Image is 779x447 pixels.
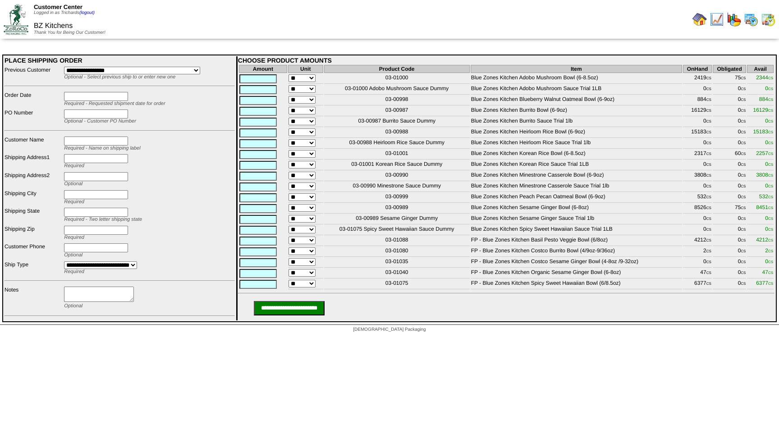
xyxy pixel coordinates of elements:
[765,182,773,189] span: 0
[706,271,711,275] span: CS
[64,101,165,106] span: Required - Requested shipment date for order
[768,271,773,275] span: CS
[324,182,470,192] td: 03-00990 Minestrone Sauce Dummy
[741,238,746,242] span: CS
[683,258,712,268] td: 0
[765,247,773,254] span: 2
[683,139,712,149] td: 0
[324,193,470,203] td: 03-00999
[741,260,746,264] span: CS
[471,214,682,224] td: Blue Zones Kitchen Sesame Ginger Sauce Trial 1lb
[683,236,712,246] td: 4212
[765,215,773,221] span: 0
[683,106,712,116] td: 16129
[741,184,746,188] span: CS
[706,217,711,221] span: CS
[741,228,746,232] span: CS
[768,87,773,91] span: CS
[756,172,773,178] span: 3808
[756,237,773,243] span: 4212
[713,247,747,257] td: 0
[683,171,712,181] td: 3808
[324,106,470,116] td: 03-00987
[324,279,470,289] td: 03-01075
[710,12,724,27] img: line_graph.gif
[706,282,711,286] span: CS
[768,217,773,221] span: CS
[713,74,747,84] td: 75
[765,85,773,91] span: 0
[713,160,747,170] td: 0
[238,57,774,64] div: CHOOSE PRODUCT AMOUNTS
[683,225,712,235] td: 0
[713,171,747,181] td: 0
[471,150,682,160] td: Blue Zones Kitchen Korean Rice Bowl (6-8.5oz)
[713,236,747,246] td: 0
[239,65,287,73] th: Amount
[741,141,746,145] span: CS
[768,173,773,178] span: CS
[768,228,773,232] span: CS
[683,74,712,84] td: 2419
[706,87,711,91] span: CS
[4,286,63,311] td: Notes
[324,128,470,138] td: 03-00988
[324,214,470,224] td: 03-00989 Sesame Ginger Dummy
[683,160,712,170] td: 0
[471,171,682,181] td: Blue Zones Kitchen Minestrone Casserole Bowl (6-9oz)
[4,243,63,260] td: Customer Phone
[765,118,773,124] span: 0
[741,271,746,275] span: CS
[64,269,84,274] span: Required
[741,217,746,221] span: CS
[768,184,773,188] span: CS
[768,249,773,253] span: CS
[4,207,63,224] td: Shipping State
[713,139,747,149] td: 0
[692,12,707,27] img: home.gif
[706,195,711,199] span: CS
[741,87,746,91] span: CS
[756,150,773,156] span: 2257
[324,139,470,149] td: 03-00988 Heirloom Rice Sauce Dummy
[683,193,712,203] td: 532
[324,247,470,257] td: 03-01080
[768,282,773,286] span: CS
[741,195,746,199] span: CS
[713,214,747,224] td: 0
[471,65,682,73] th: Item
[747,65,774,73] th: Avail
[471,139,682,149] td: Blue Zones Kitchen Heirloom Rice Sauce Trial 1lb
[741,98,746,102] span: CS
[741,282,746,286] span: CS
[768,206,773,210] span: CS
[64,146,140,151] span: Required - Name on shipping label
[64,199,84,205] span: Required
[768,238,773,242] span: CS
[765,139,773,146] span: 0
[713,182,747,192] td: 0
[756,74,773,81] span: 2344
[683,85,712,95] td: 0
[713,269,747,278] td: 0
[471,128,682,138] td: Blue Zones Kitchen Heirloom Rice Bowl (6-9oz)
[713,117,747,127] td: 0
[324,96,470,105] td: 03-00998
[471,204,682,214] td: Blue Zones Kitchen Sesame Ginger Bowl (6-8oz)
[324,171,470,181] td: 03-00990
[768,163,773,167] span: CS
[706,141,711,145] span: CS
[471,117,682,127] td: Blue Zones Kitchen Burrito Sauce Trial 1lb
[713,204,747,214] td: 75
[5,57,235,64] div: PLACE SHIPPING ORDER
[713,225,747,235] td: 0
[753,107,774,113] span: 16129
[64,217,142,222] span: Required - Two letter shipping state
[741,152,746,156] span: CS
[706,249,711,253] span: CS
[753,128,774,135] span: 15183
[759,96,773,102] span: 884
[4,225,63,242] td: Shipping Zip
[768,260,773,264] span: CS
[759,193,773,200] span: 532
